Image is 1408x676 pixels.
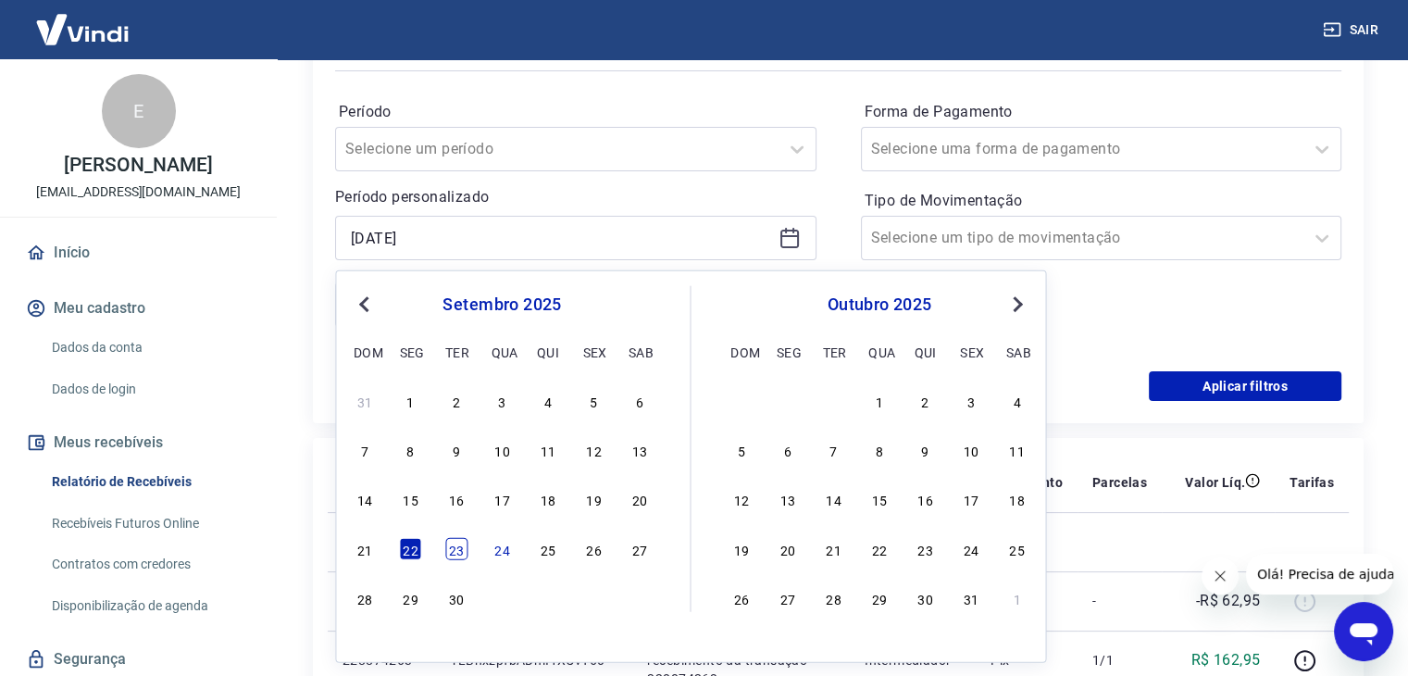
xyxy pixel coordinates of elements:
div: Choose quarta-feira, 15 de outubro de 2025 [868,488,891,510]
div: Choose domingo, 19 de outubro de 2025 [730,537,753,559]
div: Choose terça-feira, 14 de outubro de 2025 [822,488,844,510]
div: Choose sábado, 11 de outubro de 2025 [1006,439,1028,461]
div: Choose segunda-feira, 15 de setembro de 2025 [400,488,422,510]
div: Choose sábado, 6 de setembro de 2025 [629,390,651,412]
div: sab [629,340,651,362]
button: Aplicar filtros [1149,371,1341,401]
button: Sair [1319,13,1386,47]
div: month 2025-09 [351,387,653,611]
div: Choose terça-feira, 7 de outubro de 2025 [822,439,844,461]
button: Next Month [1006,294,1028,316]
div: Choose quarta-feira, 24 de setembro de 2025 [491,537,513,559]
div: Choose quinta-feira, 4 de setembro de 2025 [537,390,559,412]
div: Choose quinta-feira, 25 de setembro de 2025 [537,537,559,559]
div: Choose sábado, 27 de setembro de 2025 [629,537,651,559]
a: Disponibilização de agenda [44,587,255,625]
div: Choose sexta-feira, 31 de outubro de 2025 [960,587,982,609]
span: Olá! Precisa de ajuda? [11,13,156,28]
div: Choose quarta-feira, 3 de setembro de 2025 [491,390,513,412]
a: Dados da conta [44,329,255,367]
div: Choose domingo, 5 de outubro de 2025 [730,439,753,461]
div: qui [537,340,559,362]
div: Choose sábado, 13 de setembro de 2025 [629,439,651,461]
a: Dados de login [44,370,255,408]
div: Choose quarta-feira, 22 de outubro de 2025 [868,537,891,559]
div: Choose terça-feira, 2 de setembro de 2025 [445,390,467,412]
div: Choose terça-feira, 21 de outubro de 2025 [822,537,844,559]
div: Choose sexta-feira, 24 de outubro de 2025 [960,537,982,559]
div: Choose terça-feira, 28 de outubro de 2025 [822,587,844,609]
div: Choose segunda-feira, 13 de outubro de 2025 [777,488,799,510]
input: Data inicial [351,224,771,252]
button: Meus recebíveis [22,422,255,463]
div: Choose sábado, 25 de outubro de 2025 [1006,537,1028,559]
div: Choose quinta-feira, 9 de outubro de 2025 [915,439,937,461]
div: Choose domingo, 26 de outubro de 2025 [730,587,753,609]
div: qui [915,340,937,362]
button: Previous Month [353,294,375,316]
p: Período personalizado [335,186,816,208]
label: Período [339,101,813,123]
div: Choose segunda-feira, 6 de outubro de 2025 [777,439,799,461]
div: Choose segunda-feira, 1 de setembro de 2025 [400,390,422,412]
div: Choose quinta-feira, 11 de setembro de 2025 [537,439,559,461]
div: Choose terça-feira, 30 de setembro de 2025 [445,587,467,609]
div: Choose domingo, 28 de setembro de 2025 [730,390,753,412]
div: Choose sexta-feira, 10 de outubro de 2025 [960,439,982,461]
div: Choose quarta-feira, 10 de setembro de 2025 [491,439,513,461]
div: Choose sexta-feira, 26 de setembro de 2025 [582,537,604,559]
div: ter [822,340,844,362]
div: ter [445,340,467,362]
p: Parcelas [1092,473,1147,492]
p: [EMAIL_ADDRESS][DOMAIN_NAME] [36,182,241,202]
iframe: Mensagem da empresa [1246,554,1393,595]
a: Início [22,232,255,273]
p: -R$ 62,95 [1196,590,1261,612]
div: Choose sexta-feira, 19 de setembro de 2025 [582,488,604,510]
p: 1/1 [1092,651,1147,670]
div: Choose sábado, 4 de outubro de 2025 [629,587,651,609]
div: Choose sexta-feira, 17 de outubro de 2025 [960,488,982,510]
div: dom [354,340,376,362]
div: seg [777,340,799,362]
iframe: Fechar mensagem [1202,557,1239,595]
div: Choose sexta-feira, 5 de setembro de 2025 [582,390,604,412]
label: Forma de Pagamento [865,101,1339,123]
div: Choose quarta-feira, 29 de outubro de 2025 [868,587,891,609]
a: Relatório de Recebíveis [44,463,255,501]
div: qua [491,340,513,362]
div: Choose domingo, 21 de setembro de 2025 [354,537,376,559]
p: R$ 162,95 [1191,649,1261,671]
div: Choose quinta-feira, 16 de outubro de 2025 [915,488,937,510]
button: Meu cadastro [22,288,255,329]
div: Choose segunda-feira, 22 de setembro de 2025 [400,537,422,559]
div: Choose segunda-feira, 27 de outubro de 2025 [777,587,799,609]
div: Choose domingo, 31 de agosto de 2025 [354,390,376,412]
div: seg [400,340,422,362]
div: Choose sábado, 1 de novembro de 2025 [1006,587,1028,609]
a: Recebíveis Futuros Online [44,505,255,543]
p: [PERSON_NAME] [64,156,212,175]
p: - [1092,592,1147,610]
div: Choose quinta-feira, 18 de setembro de 2025 [537,488,559,510]
div: outubro 2025 [729,294,1031,316]
p: Tarifas [1290,473,1334,492]
div: Choose sexta-feira, 3 de outubro de 2025 [960,390,982,412]
div: month 2025-10 [729,387,1031,611]
div: E [102,74,176,148]
div: Choose terça-feira, 30 de setembro de 2025 [822,390,844,412]
div: Choose domingo, 28 de setembro de 2025 [354,587,376,609]
div: Choose domingo, 7 de setembro de 2025 [354,439,376,461]
div: setembro 2025 [351,294,653,316]
div: Choose quarta-feira, 1 de outubro de 2025 [868,390,891,412]
div: dom [730,340,753,362]
div: Choose terça-feira, 23 de setembro de 2025 [445,537,467,559]
label: Tipo de Movimentação [865,190,1339,212]
div: Choose terça-feira, 16 de setembro de 2025 [445,488,467,510]
iframe: Botão para abrir a janela de mensagens [1334,602,1393,661]
a: Contratos com credores [44,545,255,583]
div: Choose quinta-feira, 2 de outubro de 2025 [915,390,937,412]
div: Choose segunda-feira, 8 de setembro de 2025 [400,439,422,461]
div: Choose sábado, 18 de outubro de 2025 [1006,488,1028,510]
div: Choose domingo, 14 de setembro de 2025 [354,488,376,510]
